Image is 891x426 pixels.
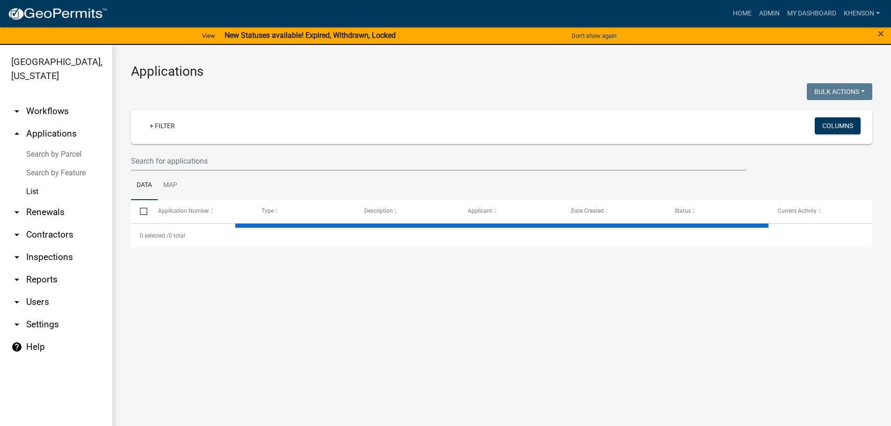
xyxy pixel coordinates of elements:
[149,200,252,223] datatable-header-cell: Application Number
[131,200,149,223] datatable-header-cell: Select
[807,83,872,100] button: Bulk Actions
[261,208,274,214] span: Type
[815,117,861,134] button: Columns
[568,28,620,43] button: Don't show again
[142,117,182,134] a: + Filter
[252,200,355,223] datatable-header-cell: Type
[571,208,604,214] span: Date Created
[158,171,183,201] a: Map
[755,5,783,22] a: Admin
[562,200,666,223] datatable-header-cell: Date Created
[11,207,22,218] i: arrow_drop_down
[468,208,492,214] span: Applicant
[11,296,22,308] i: arrow_drop_down
[131,152,746,171] input: Search for applications
[131,224,872,247] div: 0 total
[783,5,840,22] a: My Dashboard
[11,341,22,353] i: help
[131,64,872,79] h3: Applications
[11,319,22,330] i: arrow_drop_down
[198,28,219,43] a: View
[158,208,209,214] span: Application Number
[140,232,169,239] span: 0 selected /
[11,229,22,240] i: arrow_drop_down
[364,208,393,214] span: Description
[674,208,691,214] span: Status
[11,128,22,139] i: arrow_drop_up
[769,200,872,223] datatable-header-cell: Current Activity
[11,274,22,285] i: arrow_drop_down
[131,171,158,201] a: Data
[225,31,396,40] strong: New Statuses available! Expired, Withdrawn, Locked
[666,200,769,223] datatable-header-cell: Status
[878,27,884,40] span: ×
[11,252,22,263] i: arrow_drop_down
[778,208,817,214] span: Current Activity
[459,200,562,223] datatable-header-cell: Applicant
[729,5,755,22] a: Home
[355,200,459,223] datatable-header-cell: Description
[840,5,884,22] a: khenson
[11,106,22,117] i: arrow_drop_down
[878,28,884,39] button: Close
